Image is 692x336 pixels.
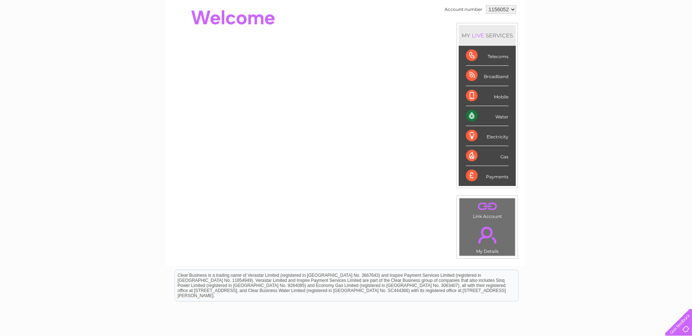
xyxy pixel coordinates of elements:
img: logo.png [24,19,61,41]
a: Blog [629,31,639,36]
td: My Details [459,220,515,256]
a: . [461,200,513,213]
div: Clear Business is a trading name of Verastar Limited (registered in [GEOGRAPHIC_DATA] No. 3667643... [175,4,518,35]
div: Payments [466,166,508,186]
a: 0333 014 3131 [555,4,605,13]
div: Water [466,106,508,126]
a: Water [564,31,578,36]
div: Mobile [466,86,508,106]
a: Contact [644,31,661,36]
div: Telecoms [466,46,508,66]
td: Account number [443,3,484,16]
div: LIVE [470,32,486,39]
td: Link Account [459,198,515,221]
div: Gas [466,146,508,166]
a: Log out [668,31,685,36]
a: Energy [582,31,598,36]
div: Electricity [466,126,508,146]
div: Broadband [466,66,508,86]
a: . [461,222,513,248]
div: MY SERVICES [459,25,516,46]
a: Telecoms [603,31,624,36]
